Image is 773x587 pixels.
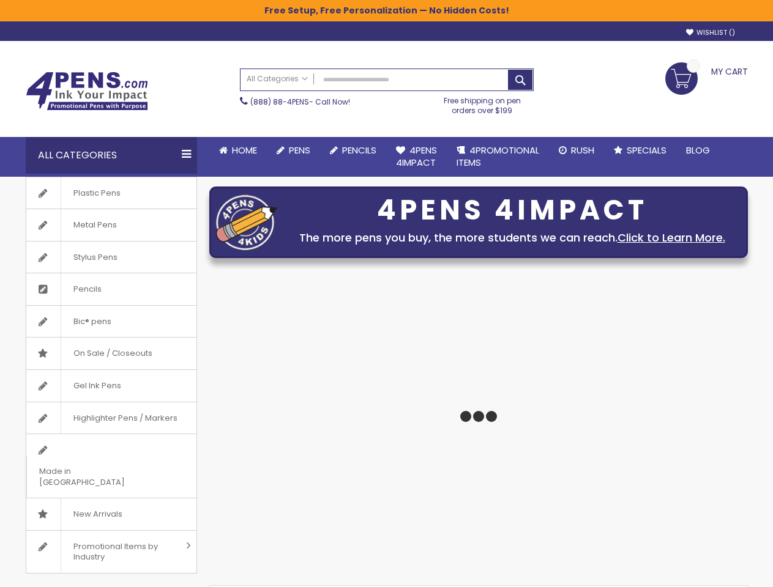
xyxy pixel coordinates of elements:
span: Bic® pens [61,306,124,338]
div: All Categories [26,137,197,174]
a: Bic® pens [26,306,196,338]
div: 4PENS 4IMPACT [283,198,741,223]
span: On Sale / Closeouts [61,338,165,369]
img: 4Pens Custom Pens and Promotional Products [26,72,148,111]
a: Pencils [320,137,386,164]
span: Rush [571,144,594,157]
a: New Arrivals [26,498,196,530]
span: 4PROMOTIONAL ITEMS [457,144,539,169]
span: Specials [627,144,667,157]
span: Stylus Pens [61,242,130,273]
img: four_pen_logo.png [216,194,277,250]
a: Click to Learn More. [618,230,725,245]
a: Pens [267,137,320,164]
a: Gel Ink Pens [26,370,196,402]
span: All Categories [247,74,308,84]
div: The more pens you buy, the more students we can reach. [283,229,741,246]
a: On Sale / Closeouts [26,338,196,369]
span: - Call Now! [250,97,350,107]
a: Made in [GEOGRAPHIC_DATA] [26,434,196,498]
a: Pencils [26,273,196,305]
a: Plastic Pens [26,177,196,209]
a: 4PROMOTIONALITEMS [447,137,549,177]
div: Free shipping on pen orders over $199 [431,91,534,116]
a: (888) 88-4PENS [250,97,309,107]
a: Highlighter Pens / Markers [26,402,196,434]
a: All Categories [241,69,314,89]
a: Wishlist [686,28,735,37]
a: Specials [604,137,676,164]
span: New Arrivals [61,498,135,530]
span: Plastic Pens [61,177,133,209]
span: Made in [GEOGRAPHIC_DATA] [26,456,166,498]
span: Metal Pens [61,209,129,241]
a: Blog [676,137,720,164]
a: Rush [549,137,604,164]
span: Promotional Items by Industry [61,531,182,573]
a: Metal Pens [26,209,196,241]
span: Pencils [342,144,376,157]
a: Home [209,137,267,164]
a: Stylus Pens [26,242,196,273]
a: 4Pens4impact [386,137,447,177]
a: Promotional Items by Industry [26,531,196,573]
span: Pens [289,144,310,157]
span: Highlighter Pens / Markers [61,402,190,434]
span: Pencils [61,273,114,305]
span: Blog [686,144,710,157]
span: 4Pens 4impact [396,144,437,169]
span: Home [232,144,257,157]
span: Gel Ink Pens [61,370,133,402]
